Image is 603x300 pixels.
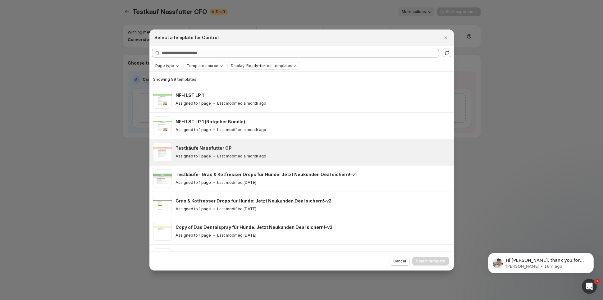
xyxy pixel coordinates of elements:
p: Last modified a month ago [217,154,266,159]
p: Last modified [DATE] [217,180,256,185]
span: Display: Ready-to-test templates [231,63,292,68]
p: Last modified a month ago [217,127,266,132]
button: Page type [152,62,182,69]
iframe: Intercom live chat [582,279,597,294]
h3: Das Dentalspray für Hunde: Jetzt Neukunden Deal sichern!-v2-test [176,251,326,257]
button: Cancel [390,257,410,266]
span: 1 [595,279,600,284]
p: Assigned to 1 page [176,101,211,106]
h3: NFH LST LP 1 (Ratgeber Bundle) [176,119,245,125]
button: Close [441,33,450,42]
button: Clear [292,62,299,69]
p: Assigned to 1 page [176,127,211,132]
p: Assigned to 1 page [176,180,211,185]
button: Template source [184,62,226,69]
span: Cancel [393,259,406,264]
iframe: Intercom notifications message [479,240,603,283]
p: Last modified [DATE] [217,233,256,238]
p: Last modified [DATE] [217,207,256,211]
span: Showing 89 templates [153,77,196,82]
h2: Select a template for Control [154,34,219,41]
h3: Testkäufe Nassfutter OP [176,145,232,151]
h3: Testkäufe- Gras & Kotfresser Drops für Hunde: Jetzt Neukunden Deal sichern!-v1 [176,171,357,178]
p: Assigned to 1 page [176,154,211,159]
h3: NFH LST LP 1 [176,92,204,98]
p: Assigned to 1 page [176,207,211,211]
h3: Copy of Das Dentalspray für Hunde: Jetzt Neukunden Deal sichern!-v2 [176,224,332,230]
p: Last modified a month ago [217,101,266,106]
span: Template source [187,63,218,68]
span: Page type [155,63,174,68]
button: Display: Ready-to-test templates [228,62,292,69]
p: Assigned to 1 page [176,233,211,238]
h3: Gras & Kotfresser Drops für Hunde: Jetzt Neukunden Deal sichern!-v2 [176,198,331,204]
